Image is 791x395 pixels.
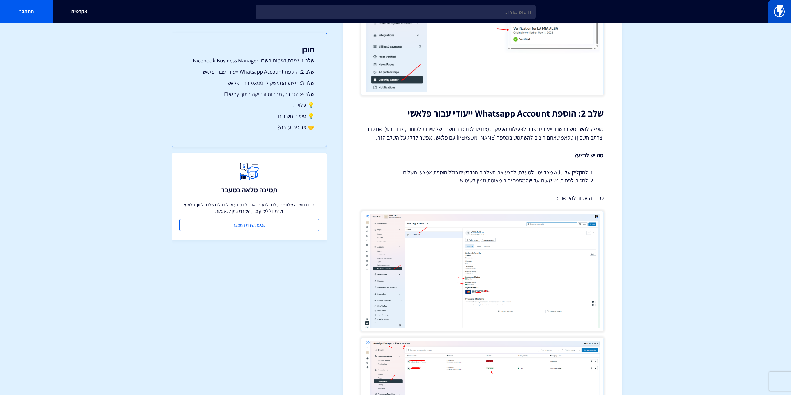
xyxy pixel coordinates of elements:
[184,57,314,65] a: שלב 1: יצירת ואימות חשבון Facebook Business Manager
[361,194,604,202] p: ככה זה אמור להיראות:
[184,45,314,53] h3: תוכן
[377,168,588,177] li: להקליק על Add מצד ימין למעלה, לבצע את השלבים הנדרשים כולל הוספת אמצעי תשלום
[184,123,314,131] a: 🤝 צריכים עזרה?
[574,152,604,159] strong: מה יש לבצע?
[256,5,536,19] input: חיפוש מהיר...
[179,219,319,231] a: קביעת שיחת הטמעה
[184,112,314,120] a: 💡 טיפים חשובים
[361,125,604,142] p: מומלץ להשתמש בחשבון ייעודי ונפרד לפעילות העסקית (אם יש לכם כבר חשבון של שירות לקוחות, צרו חדש). א...
[184,90,314,98] a: שלב 4: הגדרה, תבניות ובדיקה בתוך Flashy
[361,108,604,118] h2: שלב 2: הוספת Whatsapp Account ייעודי עבור פלאשי
[221,186,277,194] h3: תמיכה מלאה במעבר
[184,68,314,76] a: שלב 2: הוספת Whatsapp Account ייעודי עבור פלאשי
[184,79,314,87] a: שלב 3: ביצוע הממשק לווטסאפ דרך פלאשי
[179,202,319,214] p: צוות התמיכה שלנו יסייע לכם להעביר את כל המידע מכל הכלים שלכם לתוך פלאשי ולהתחיל לשווק מיד, השירות...
[184,101,314,109] a: 💡 עלויות
[377,177,588,185] li: לחכות לפחות 24 שעות עד שהמספר יהיה מאומת וזמין לשימוש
